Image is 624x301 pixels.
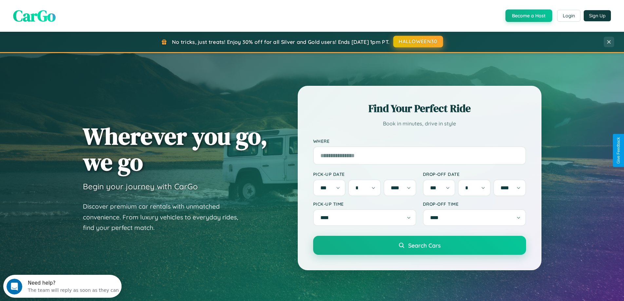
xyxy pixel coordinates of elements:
[557,10,580,22] button: Login
[172,39,389,45] span: No tricks, just treats! Enjoy 30% off for all Silver and Gold users! Ends [DATE] 1pm PT.
[313,138,526,144] label: Where
[83,123,268,175] h1: Wherever you go, we go
[25,6,116,11] div: Need help?
[423,171,526,177] label: Drop-off Date
[616,137,621,164] div: Give Feedback
[313,201,416,207] label: Pick-up Time
[393,36,443,47] button: HALLOWEEN30
[408,242,441,249] span: Search Cars
[313,119,526,128] p: Book in minutes, drive in style
[83,181,198,191] h3: Begin your journey with CarGo
[3,3,122,21] div: Open Intercom Messenger
[505,9,552,22] button: Become a Host
[13,5,56,27] span: CarGo
[584,10,611,21] button: Sign Up
[313,101,526,116] h2: Find Your Perfect Ride
[7,279,22,294] iframe: Intercom live chat
[3,275,122,298] iframe: Intercom live chat discovery launcher
[25,11,116,18] div: The team will reply as soon as they can
[83,201,247,233] p: Discover premium car rentals with unmatched convenience. From luxury vehicles to everyday rides, ...
[313,171,416,177] label: Pick-up Date
[313,236,526,255] button: Search Cars
[423,201,526,207] label: Drop-off Time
